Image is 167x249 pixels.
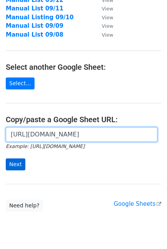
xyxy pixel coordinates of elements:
[6,77,35,89] a: Select...
[6,143,84,149] small: Example: [URL][DOMAIN_NAME]
[102,23,113,29] small: View
[6,5,63,12] a: Manual List 09/11
[129,212,167,249] iframe: Chat Widget
[6,14,74,21] a: Manual Listing 09/10
[6,62,161,72] h4: Select another Google Sheet:
[6,31,63,38] a: Manual List 09/08
[6,22,63,29] a: Manual List 09/09
[94,22,113,29] a: View
[102,6,113,12] small: View
[102,15,113,20] small: View
[94,31,113,38] a: View
[6,158,25,170] input: Next
[114,200,161,207] a: Google Sheets
[6,200,43,212] a: Need help?
[6,115,161,124] h4: Copy/paste a Google Sheet URL:
[94,5,113,12] a: View
[102,32,113,38] small: View
[6,127,157,142] input: Paste your Google Sheet URL here
[94,14,113,21] a: View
